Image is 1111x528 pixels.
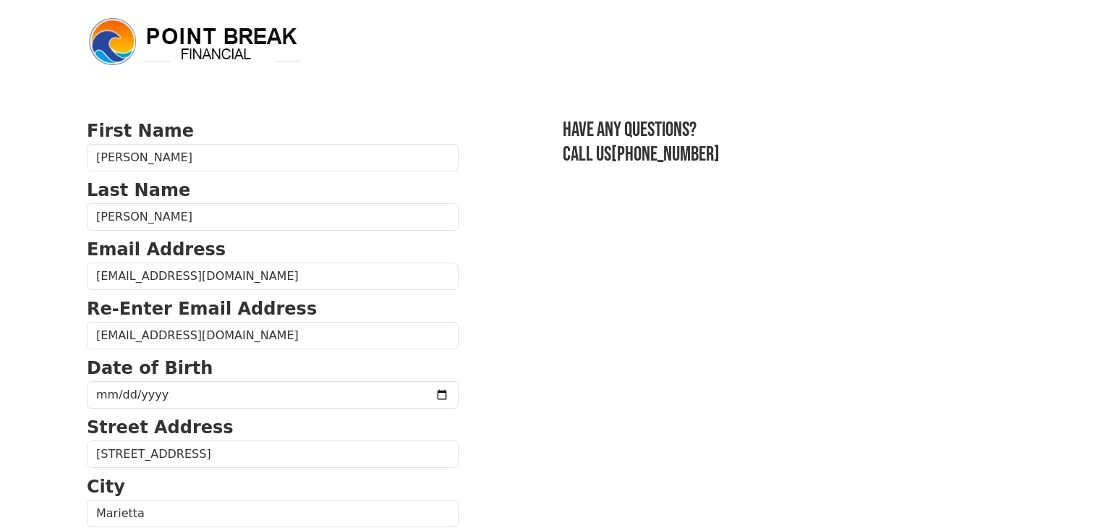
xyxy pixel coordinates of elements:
img: logo.png [87,16,304,68]
strong: Re-Enter Email Address [87,299,317,319]
strong: Date of Birth [87,358,213,378]
strong: City [87,477,125,497]
input: Email Address [87,263,459,290]
input: Street Address [87,440,459,468]
h3: Call us [563,142,1024,167]
input: City [87,500,459,527]
input: Last Name [87,203,459,231]
input: First Name [87,144,459,171]
a: [PHONE_NUMBER] [611,142,720,166]
h3: Have any questions? [563,118,1024,142]
strong: Last Name [87,180,190,200]
strong: Street Address [87,417,234,438]
input: Re-Enter Email Address [87,322,459,349]
strong: First Name [87,121,194,141]
strong: Email Address [87,239,226,260]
